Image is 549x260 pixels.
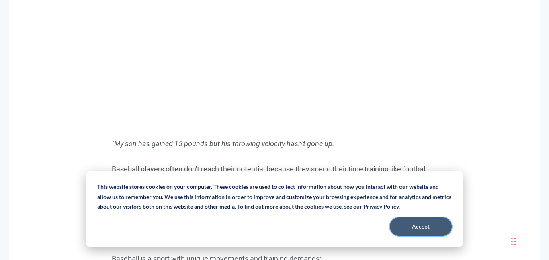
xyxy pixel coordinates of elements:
[97,182,452,212] p: This website stores cookies on your computer. These cookies are used to collect information about...
[511,229,516,254] div: Drag
[112,162,437,189] p: Baseball players often don't reach their potential because they spend their time training like fo...
[112,139,336,148] em: "My son has gained 15 pounds but his throwing velocity hasn't gone up."
[390,217,452,236] button: Accept
[434,173,549,260] iframe: Chat Widget
[86,171,463,247] div: Cookie banner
